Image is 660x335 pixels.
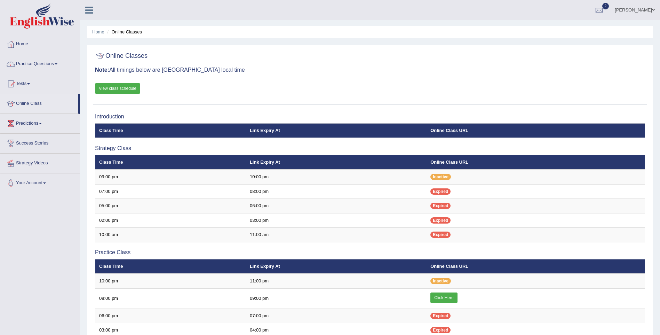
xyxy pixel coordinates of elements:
[430,278,451,284] span: Inactive
[95,288,246,309] td: 08:00 pm
[95,155,246,170] th: Class Time
[95,274,246,288] td: 10:00 pm
[0,34,80,52] a: Home
[246,309,427,323] td: 07:00 pm
[95,259,246,274] th: Class Time
[95,309,246,323] td: 06:00 pm
[92,29,104,34] a: Home
[95,67,109,73] b: Note:
[95,170,246,184] td: 09:00 pm
[95,213,246,228] td: 02:00 pm
[0,54,80,72] a: Practice Questions
[95,249,645,256] h3: Practice Class
[246,274,427,288] td: 11:00 pm
[427,259,645,274] th: Online Class URL
[430,327,451,333] span: Expired
[0,74,80,92] a: Tests
[246,199,427,213] td: 06:00 pm
[246,259,427,274] th: Link Expiry At
[0,154,80,171] a: Strategy Videos
[246,123,427,138] th: Link Expiry At
[0,173,80,191] a: Your Account
[430,203,451,209] span: Expired
[430,174,451,180] span: Inactive
[95,83,140,94] a: View class schedule
[0,114,80,131] a: Predictions
[246,288,427,309] td: 09:00 pm
[430,313,451,319] span: Expired
[602,3,609,9] span: 2
[430,293,457,303] a: Click Here
[246,170,427,184] td: 10:00 pm
[427,123,645,138] th: Online Class URL
[95,123,246,138] th: Class Time
[246,228,427,242] td: 11:00 am
[95,67,645,73] h3: All timings below are [GEOGRAPHIC_DATA] local time
[95,199,246,213] td: 05:00 pm
[95,145,645,151] h3: Strategy Class
[105,29,142,35] li: Online Classes
[95,184,246,199] td: 07:00 pm
[95,51,148,61] h2: Online Classes
[427,155,645,170] th: Online Class URL
[0,94,78,111] a: Online Class
[430,188,451,195] span: Expired
[95,114,645,120] h3: Introduction
[430,232,451,238] span: Expired
[246,184,427,199] td: 08:00 pm
[0,134,80,151] a: Success Stories
[246,155,427,170] th: Link Expiry At
[430,217,451,224] span: Expired
[246,213,427,228] td: 03:00 pm
[95,228,246,242] td: 10:00 am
